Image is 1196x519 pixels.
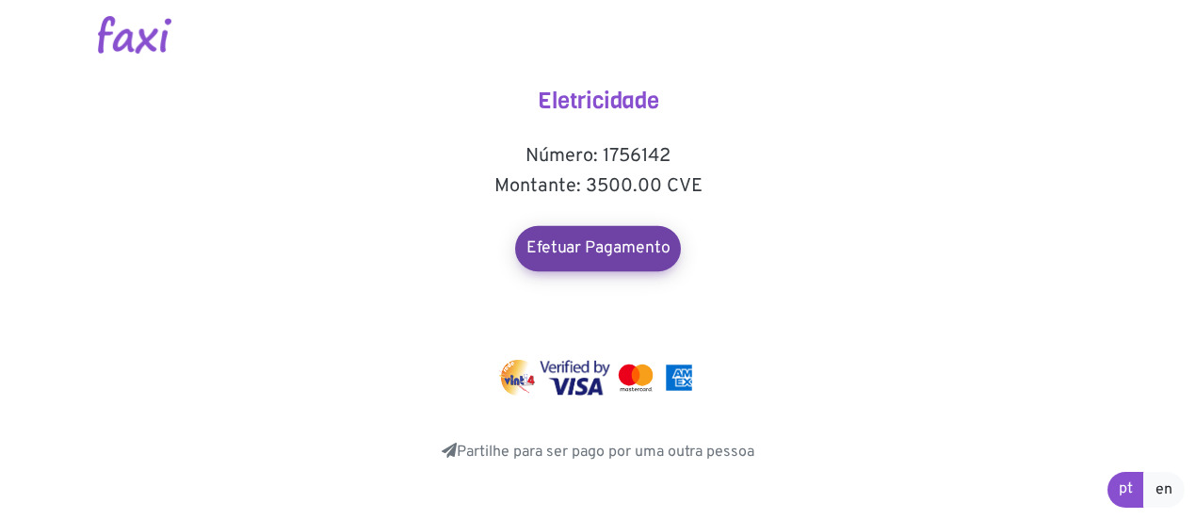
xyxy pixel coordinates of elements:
a: Partilhe para ser pago por uma outra pessoa [442,443,754,462]
img: vinti4 [499,360,537,396]
a: en [1143,472,1185,508]
h5: Número: 1756142 [410,145,786,168]
img: visa [540,360,610,396]
h5: Montante: 3500.00 CVE [410,175,786,198]
h4: Eletricidade [410,88,786,115]
a: Efetuar Pagamento [515,226,681,271]
img: mastercard [614,360,657,396]
a: pt [1107,472,1144,508]
img: mastercard [661,360,697,396]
